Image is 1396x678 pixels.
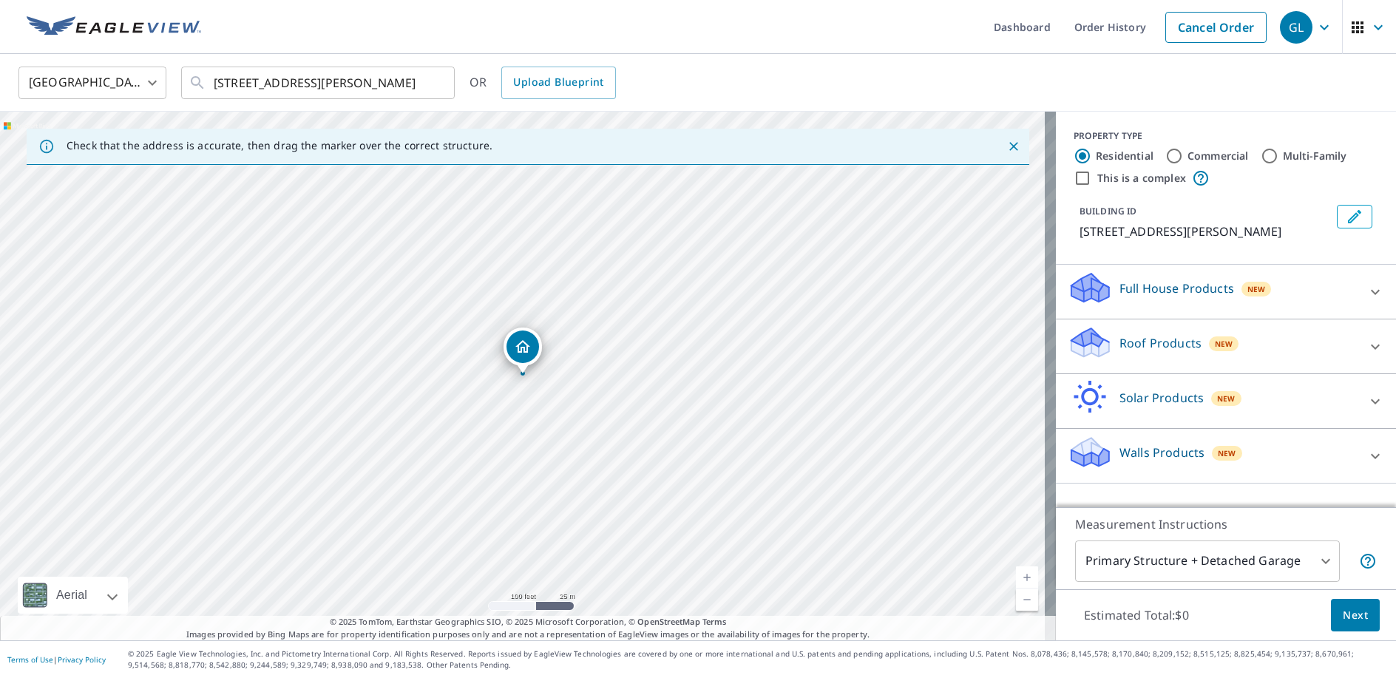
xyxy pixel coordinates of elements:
[1343,606,1368,625] span: Next
[1080,223,1331,240] p: [STREET_ADDRESS][PERSON_NAME]
[7,654,53,665] a: Terms of Use
[1068,325,1384,367] div: Roof ProductsNew
[1097,171,1186,186] label: This is a complex
[1218,447,1236,459] span: New
[1096,149,1153,163] label: Residential
[1119,389,1204,407] p: Solar Products
[702,616,727,627] a: Terms
[1016,566,1038,589] a: Current Level 18, Zoom In
[27,16,201,38] img: EV Logo
[52,577,92,614] div: Aerial
[1217,393,1236,404] span: New
[1165,12,1267,43] a: Cancel Order
[637,616,699,627] a: OpenStreetMap
[1068,380,1384,422] div: Solar ProductsNew
[1068,435,1384,477] div: Walls ProductsNew
[1187,149,1249,163] label: Commercial
[501,67,615,99] a: Upload Blueprint
[1119,334,1202,352] p: Roof Products
[128,648,1389,671] p: © 2025 Eagle View Technologies, Inc. and Pictometry International Corp. All Rights Reserved. Repo...
[1072,599,1201,631] p: Estimated Total: $0
[1280,11,1312,44] div: GL
[1215,338,1233,350] span: New
[1075,515,1377,533] p: Measurement Instructions
[513,73,603,92] span: Upload Blueprint
[1074,129,1378,143] div: PROPERTY TYPE
[504,328,542,373] div: Dropped pin, building 1, Residential property, 14118 White Bluff Hts Fort Smith, AR 72916
[1075,540,1340,582] div: Primary Structure + Detached Garage
[1119,444,1204,461] p: Walls Products
[7,655,106,664] p: |
[1080,205,1136,217] p: BUILDING ID
[18,62,166,104] div: [GEOGRAPHIC_DATA]
[1331,599,1380,632] button: Next
[18,577,128,614] div: Aerial
[67,139,492,152] p: Check that the address is accurate, then drag the marker over the correct structure.
[1016,589,1038,611] a: Current Level 18, Zoom Out
[1004,137,1023,156] button: Close
[1119,279,1234,297] p: Full House Products
[1359,552,1377,570] span: Your report will include the primary structure and a detached garage if one exists.
[1068,271,1384,313] div: Full House ProductsNew
[1283,149,1347,163] label: Multi-Family
[58,654,106,665] a: Privacy Policy
[1337,205,1372,228] button: Edit building 1
[470,67,616,99] div: OR
[330,616,727,628] span: © 2025 TomTom, Earthstar Geographics SIO, © 2025 Microsoft Corporation, ©
[214,62,424,104] input: Search by address or latitude-longitude
[1247,283,1266,295] span: New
